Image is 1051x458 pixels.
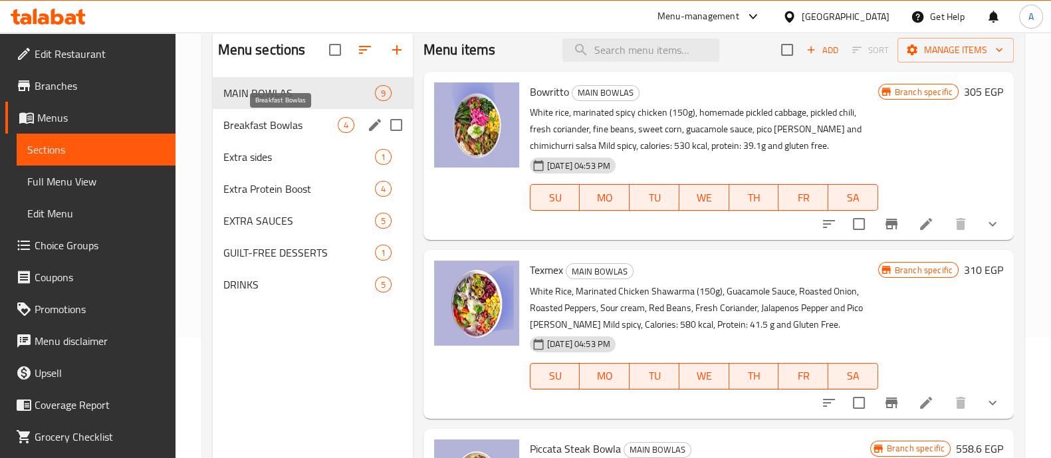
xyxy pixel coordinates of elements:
span: WE [685,366,724,386]
button: SA [828,363,878,390]
span: MAIN BOWLAS [223,85,375,101]
div: items [338,117,354,133]
span: WE [685,188,724,207]
button: Branch-specific-item [876,208,907,240]
div: Extra sides1 [213,141,413,173]
div: DRINKS [223,277,375,292]
span: Edit Restaurant [35,46,165,62]
div: Breakfast Bowlas4edit [213,109,413,141]
a: Promotions [5,293,175,325]
span: Full Menu View [27,173,165,189]
span: TH [735,188,774,207]
img: Bowritto [434,82,519,168]
span: MO [585,188,624,207]
a: Edit Restaurant [5,38,175,70]
div: MAIN BOWLAS9 [213,77,413,109]
button: WE [679,363,729,390]
span: Edit Menu [27,205,165,221]
div: Menu-management [657,9,739,25]
span: FR [784,188,823,207]
div: items [375,213,392,229]
span: Select all sections [321,36,349,64]
span: Branch specific [881,442,950,455]
span: MAIN BOWLAS [624,442,691,457]
button: Branch-specific-item [876,387,907,419]
span: Extra sides [223,149,375,165]
a: Full Menu View [17,166,175,197]
button: TU [630,363,679,390]
nav: Menu sections [213,72,413,306]
a: Upsell [5,357,175,389]
button: SU [530,184,580,211]
span: Menu disclaimer [35,333,165,349]
span: Branch specific [889,264,958,277]
span: TH [735,366,774,386]
button: TH [729,184,779,211]
span: Grocery Checklist [35,429,165,445]
span: 1 [376,151,391,164]
svg: Show Choices [985,395,1000,411]
a: Edit menu item [918,395,934,411]
button: edit [365,115,385,135]
span: Extra Protein Boost [223,181,375,197]
span: SU [536,188,575,207]
div: GUILT-FREE DESSERTS1 [213,237,413,269]
span: Menus [37,110,165,126]
span: Promotions [35,301,165,317]
button: delete [945,387,977,419]
span: Select to update [845,389,873,417]
div: MAIN BOWLAS [566,263,634,279]
span: Bowritto [530,82,569,102]
h2: Menu sections [218,40,306,60]
div: DRINKS5 [213,269,413,300]
span: Branch specific [889,86,958,98]
div: items [375,85,392,101]
button: Add [801,40,844,60]
button: TH [729,363,779,390]
a: Grocery Checklist [5,421,175,453]
span: Sections [27,142,165,158]
a: Menus [5,102,175,134]
button: FR [778,184,828,211]
span: Add [804,43,840,58]
button: show more [977,387,1008,419]
div: Extra Protein Boost4 [213,173,413,205]
span: Coupons [35,269,165,285]
span: FR [784,366,823,386]
span: SU [536,366,575,386]
button: SU [530,363,580,390]
h6: 310 EGP [964,261,1003,279]
button: TU [630,184,679,211]
input: search [562,39,719,62]
span: 5 [376,215,391,227]
span: Add item [801,40,844,60]
span: [DATE] 04:53 PM [542,160,616,172]
span: SA [834,366,873,386]
a: Coverage Report [5,389,175,421]
button: sort-choices [813,208,845,240]
span: MAIN BOWLAS [566,264,633,279]
span: Upsell [35,365,165,381]
div: items [375,181,392,197]
span: Select section [773,36,801,64]
img: Texmex [434,261,519,346]
h6: 558.6 EGP [956,439,1003,458]
span: Manage items [908,42,1003,58]
svg: Show Choices [985,216,1000,232]
span: 9 [376,87,391,100]
button: Add section [381,34,413,66]
a: Menu disclaimer [5,325,175,357]
span: GUILT-FREE DESSERTS [223,245,375,261]
span: A [1028,9,1034,24]
span: 4 [338,119,354,132]
a: Branches [5,70,175,102]
span: Select section first [844,40,897,60]
h2: Menu items [423,40,496,60]
div: MAIN BOWLAS [572,85,640,101]
a: Choice Groups [5,229,175,261]
span: [DATE] 04:53 PM [542,338,616,350]
button: show more [977,208,1008,240]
